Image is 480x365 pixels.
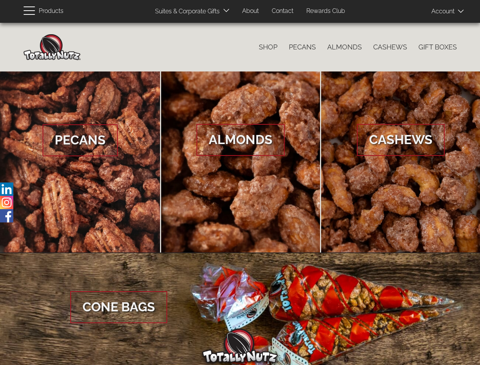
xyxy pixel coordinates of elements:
a: About [236,4,265,19]
a: Pecans [283,39,322,55]
a: Gift Boxes [413,39,463,55]
a: Shop [253,39,283,55]
a: Cashews [368,39,413,55]
span: Pecans [43,124,118,156]
a: Suites & Corporate Gifts [149,4,222,19]
a: Contact [266,4,299,19]
span: Cashews [357,124,445,156]
a: Almonds [161,71,320,253]
span: Almonds [196,124,285,156]
a: Rewards Club [301,4,351,19]
span: Products [39,6,63,17]
img: Totally Nutz Logo [202,328,278,363]
img: Home [24,34,81,60]
span: Cone Bags [70,291,167,323]
a: Almonds [322,39,368,55]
